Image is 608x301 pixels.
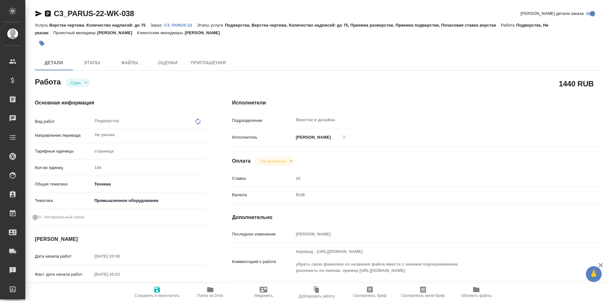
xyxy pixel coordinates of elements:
button: Добавить тэг [35,36,49,50]
p: Этапы услуги [197,23,225,28]
h2: 1440 RUB [559,78,594,89]
button: Дублировать работу [290,283,343,301]
span: Нотариальный заказ [44,214,84,220]
p: Заказ: [150,23,164,28]
h4: Оплата [232,157,251,165]
div: Техника [92,179,207,190]
span: Сохранить и пересчитать [135,293,180,298]
p: Кол-во единиц [35,165,92,171]
p: Направление перевода [35,132,92,139]
input: Пустое поле [92,270,148,279]
button: Скопировать ссылку для ЯМессенджера [35,10,42,17]
button: Скопировать мини-бриф [396,283,450,301]
span: Приглашения [191,59,226,67]
input: Пустое поле [92,252,148,261]
p: Вид работ [35,118,92,125]
div: Промышленное оборудование [92,195,207,206]
p: Клиентские менеджеры [137,30,185,35]
button: 🙏 [586,266,602,282]
button: Не оплачена [259,159,287,164]
span: 🙏 [588,267,599,281]
p: C3_PARUS-22 [164,23,197,28]
p: Общая тематика [35,181,92,187]
a: C3_PARUS-22-WK-038 [54,9,134,18]
p: Валюта [232,192,294,198]
button: Сохранить и пересчитать [130,283,184,301]
p: Последнее изменение [232,231,294,237]
p: Ставка [232,175,294,182]
h4: Основная информация [35,99,207,107]
span: Этапы [77,59,107,67]
p: Подверстка, Верстка чертежа. Количество надписей: до 75, Приемка разверстки, Приемка подверстки, ... [225,23,501,28]
h4: [PERSON_NAME] [35,235,207,243]
p: Услуга [35,23,49,28]
button: Скопировать бриф [343,283,396,301]
input: Пустое поле [294,229,570,239]
button: Папка на Drive [184,283,237,301]
span: Дублировать работу [299,294,335,298]
h4: Дополнительно [232,214,601,221]
span: Скопировать мини-бриф [401,293,445,298]
input: Пустое поле [92,163,207,172]
span: Обновить файлы [461,293,492,298]
span: Папка на Drive [197,293,223,298]
input: Пустое поле [294,174,570,183]
span: Уведомить [254,293,273,298]
p: [PERSON_NAME] [185,30,225,35]
p: Верстка чертежа. Количество надписей: до 75 [49,23,150,28]
span: Детали [39,59,69,67]
p: [PERSON_NAME] [294,134,331,141]
button: Обновить файлы [450,283,503,301]
p: Комментарий к работе [232,259,294,265]
div: Сдан [66,78,90,87]
span: Скопировать бриф [353,293,386,298]
div: страница [92,146,207,157]
p: Проектный менеджер [53,30,97,35]
button: Сдан [69,80,82,85]
span: Оценки [153,59,183,67]
h4: Исполнители [232,99,601,107]
div: RUB [294,190,570,200]
div: Сдан [256,157,294,166]
button: Уведомить [237,283,290,301]
span: Файлы [115,59,145,67]
h2: Работа [35,76,61,87]
p: [PERSON_NAME] [97,30,137,35]
p: Работа [501,23,516,28]
p: Факт. дата начала работ [35,271,92,278]
p: Дата начала работ [35,253,92,260]
p: Подразделение [232,117,294,124]
p: Тематика [35,198,92,204]
p: Тарифные единицы [35,148,92,154]
p: Исполнитель [232,134,294,141]
span: [PERSON_NAME] детали заказа [521,10,584,17]
a: C3_PARUS-22 [164,22,197,28]
button: Скопировать ссылку [44,10,52,17]
textarea: перевод - [URL][DOMAIN_NAME] убрать свою фамилию из названия файла вместе с нижним подчеркиванием... [294,246,570,276]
